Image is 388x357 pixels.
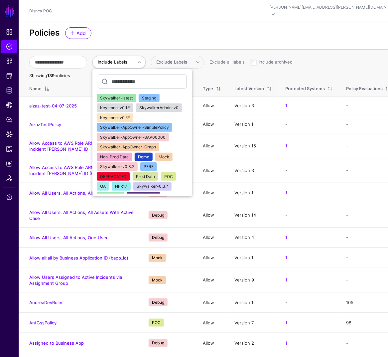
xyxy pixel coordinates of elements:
td: - [279,115,339,134]
a: Allow All Users, All Actions, All Assets With Active Case [29,210,134,221]
a: Disney POC [29,8,52,13]
span: CAEP Hub [6,102,13,108]
a: Add [65,27,91,39]
a: Allow Users Assigned to Active Incidents via Assignment Group [29,274,122,286]
a: 1 [285,255,287,260]
a: 1 [285,235,287,240]
a: Allow Access to AWS Role ARN based on SNOW Incident [PERSON_NAME] ID [29,140,130,152]
div: Name [29,86,42,92]
button: Demo [135,153,153,161]
span: Skywalker-AppOwner-SimplePolicy [100,125,169,130]
a: 1 [285,143,287,148]
span: Reports [6,146,13,152]
button: Auth Manager [127,192,160,201]
a: SGNL [4,4,15,19]
button: Production [97,192,124,201]
a: 1 [285,190,287,195]
span: Dashboard [6,29,13,35]
span: Debug [149,211,168,219]
button: DEPRACATED [97,172,130,181]
span: Demo [138,154,149,159]
span: Mock [149,254,166,262]
td: Version 3 [228,158,279,183]
span: Skywalker-0.3.* [137,184,168,189]
a: 1 [285,320,287,325]
a: Reports [1,142,17,156]
a: Identity Data Fabric [1,84,17,97]
td: Allow [196,313,228,333]
span: Logs [6,160,13,167]
span: Debug [149,339,168,347]
span: Policies [6,43,13,50]
a: AndreaDevRoles [29,300,64,305]
div: Policy Evaluations [346,86,383,92]
a: 1 [285,277,287,282]
span: Keystone-v0.*.* [100,115,130,120]
button: Skywalker-AppOwner-Graph [97,143,159,151]
a: Policies [1,40,17,53]
div: Protected Systems [285,86,325,92]
a: AntGssPolicy [29,320,57,325]
button: Skywalker-v0.3.2 [97,162,138,171]
a: Assigned to Business App [29,340,84,346]
span: Support [6,194,13,201]
label: Include archived [259,59,293,66]
button: Skywalker-0.3.* [133,182,172,191]
a: Logs [1,157,17,170]
td: Allow [196,96,228,115]
a: Allow all:all by Business Application ID (bapp_id) [29,255,128,261]
button: Skywalker-AppOwner-BAP00000 [97,133,169,142]
span: Prod Data [136,174,155,179]
button: PERF [140,162,157,171]
td: Version 16 [228,134,279,158]
td: Allow [196,203,228,227]
td: - [279,158,339,183]
button: Non-Prod Data [97,153,132,161]
td: Version 1 [228,292,279,313]
div: Type [203,86,213,92]
a: Snippets [1,55,17,68]
td: Allow [196,292,228,313]
strong: 139 [47,73,55,78]
a: Policy Lens [1,113,17,126]
span: Data Lens [6,131,13,138]
td: Version 3 [228,96,279,115]
span: SkywalkerAdmin-v0 [139,105,179,110]
td: Allow [196,183,228,203]
span: POC [149,319,164,327]
span: DEPRACATED [100,174,127,179]
span: Skywalker-latest [100,95,133,100]
a: 1 [285,103,287,108]
td: Allow [196,134,228,158]
span: Policy Lens [6,116,13,123]
a: Admin [1,172,17,185]
button: NFR17 [112,182,131,191]
span: Non-Prod Data [100,154,129,159]
td: Allow [196,228,228,248]
a: Data Lens [1,128,17,141]
button: Staging [139,94,160,102]
td: Version 4 [228,228,279,248]
span: Include Labels [98,59,127,65]
td: Allow [196,248,228,268]
span: Debug [149,298,168,306]
a: AizazTestPolicy [29,122,61,127]
td: Allow [196,268,228,292]
span: Staging [142,95,156,100]
a: aizaz-test-04-07-2025 [29,103,77,108]
span: Mock [149,276,166,284]
span: Protected Systems [6,73,13,79]
span: Skywalker-AppOwner-Graph [100,144,156,149]
button: POC [161,172,176,181]
h2: Policies [29,28,60,38]
span: PERF [144,164,154,169]
td: - [279,203,339,227]
td: Version 2 [228,333,279,353]
span: Keystone-v0.1.* [100,105,130,110]
button: Skywalker-latest [97,94,136,102]
span: NFR17 [115,184,127,189]
td: Allow [196,333,228,353]
button: SkywalkerAdmin-v0 [136,103,182,112]
a: Allow Access to AWS Role ARN based on SNOW Incident [PERSON_NAME] ID (6) [29,165,130,176]
button: QA [97,182,109,191]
